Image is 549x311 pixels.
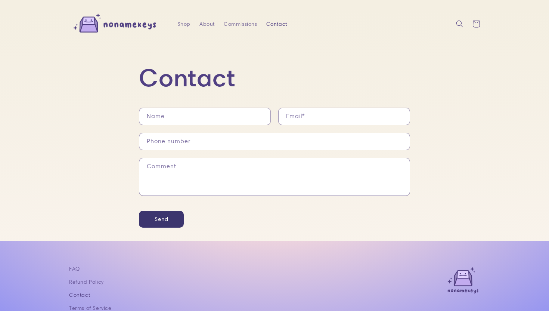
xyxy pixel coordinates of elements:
span: Shop [177,21,190,27]
a: Contact [69,289,90,302]
a: Commissions [219,16,262,32]
h1: Contact [139,62,410,93]
img: nonamekeys [69,10,162,38]
a: About [195,16,219,32]
a: Refund Policy [69,275,104,289]
a: Shop [173,16,195,32]
a: Contact [262,16,292,32]
a: FAQ [69,264,80,275]
span: About [199,21,215,27]
span: Commissions [224,21,257,27]
span: Contact [266,21,287,27]
button: Send [139,211,184,228]
summary: Search [452,16,468,32]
